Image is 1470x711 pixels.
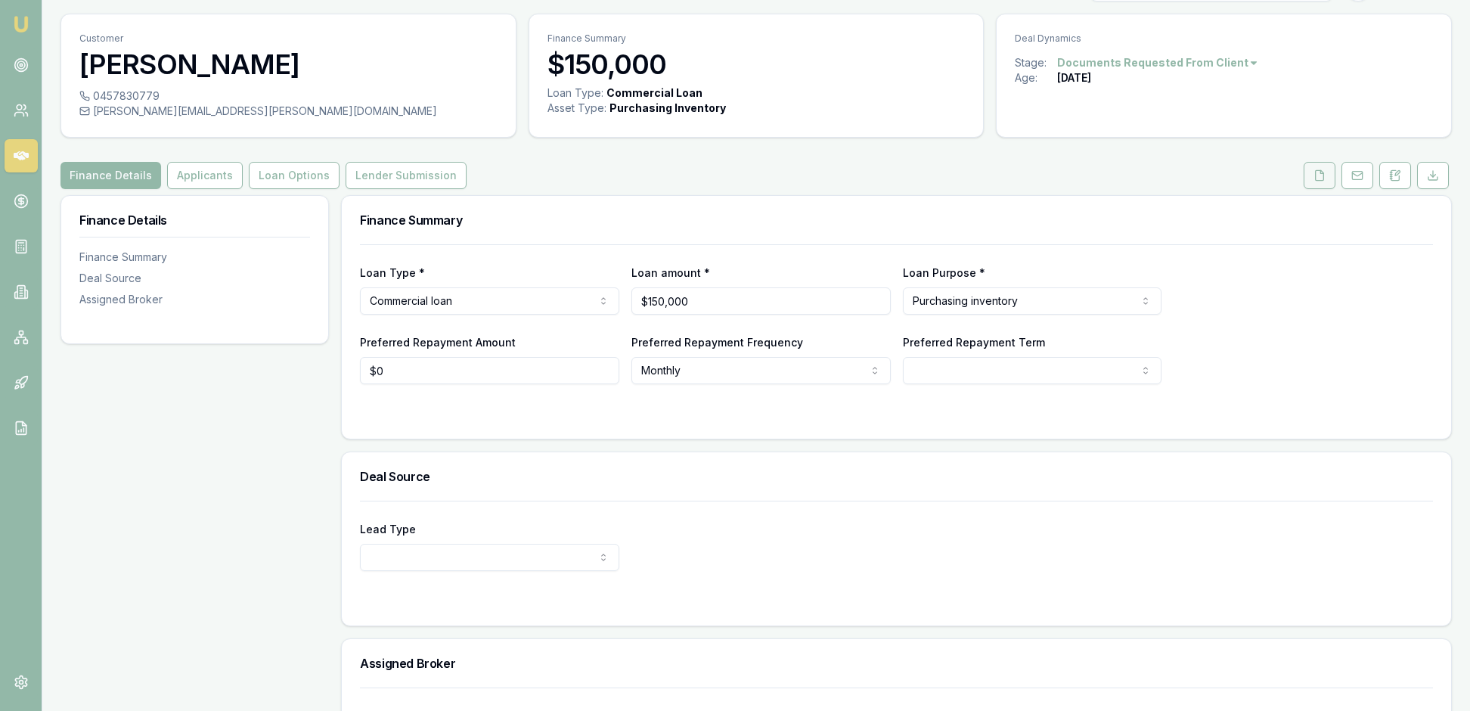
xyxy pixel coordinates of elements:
a: Finance Details [60,162,164,189]
a: Loan Options [246,162,343,189]
button: Lender Submission [346,162,467,189]
div: [PERSON_NAME][EMAIL_ADDRESS][PERSON_NAME][DOMAIN_NAME] [79,104,498,119]
a: Lender Submission [343,162,470,189]
label: Preferred Repayment Term [903,336,1045,349]
img: emu-icon-u.png [12,15,30,33]
h3: $150,000 [547,49,966,79]
h3: [PERSON_NAME] [79,49,498,79]
label: Loan amount * [631,266,710,279]
input: $ [360,357,619,384]
p: Finance Summary [547,33,966,45]
p: Deal Dynamics [1015,33,1433,45]
a: Applicants [164,162,246,189]
h3: Finance Summary [360,214,1433,226]
div: 0457830779 [79,88,498,104]
div: Assigned Broker [79,292,310,307]
p: Customer [79,33,498,45]
label: Preferred Repayment Amount [360,336,516,349]
label: Loan Purpose * [903,266,985,279]
button: Loan Options [249,162,340,189]
div: [DATE] [1057,70,1091,85]
div: Finance Summary [79,250,310,265]
button: Finance Details [60,162,161,189]
div: Deal Source [79,271,310,286]
div: Age: [1015,70,1057,85]
div: Purchasing Inventory [609,101,726,116]
div: Asset Type : [547,101,606,116]
h3: Deal Source [360,470,1433,483]
label: Preferred Repayment Frequency [631,336,803,349]
input: $ [631,287,891,315]
button: Documents Requested From Client [1057,55,1259,70]
h3: Assigned Broker [360,657,1433,669]
button: Applicants [167,162,243,189]
div: Stage: [1015,55,1057,70]
label: Loan Type * [360,266,425,279]
h3: Finance Details [79,214,310,226]
div: Commercial Loan [606,85,702,101]
label: Lead Type [360,523,416,536]
div: Loan Type: [547,85,603,101]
